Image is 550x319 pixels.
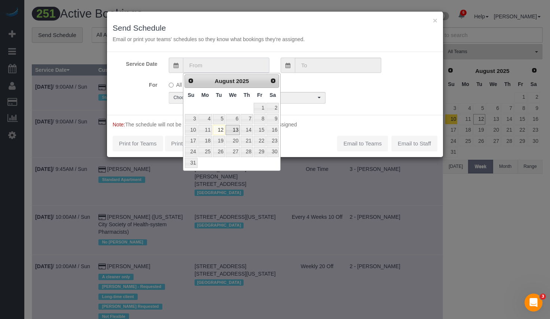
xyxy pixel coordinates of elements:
[266,114,279,124] a: 9
[185,147,198,157] a: 24
[213,114,225,124] a: 5
[188,92,195,98] span: Sunday
[169,79,199,89] label: All Teams
[198,147,212,157] a: 25
[241,125,253,135] a: 14
[216,92,222,98] span: Tuesday
[229,92,237,98] span: Wednesday
[254,136,266,146] a: 22
[244,92,250,98] span: Thursday
[254,147,266,157] a: 29
[198,114,212,124] a: 4
[269,92,276,98] span: Saturday
[113,122,125,128] span: Note:
[266,103,279,113] a: 2
[270,78,276,84] span: Next
[107,79,163,89] label: For
[169,83,174,88] input: All Teams
[185,158,198,168] a: 31
[268,76,278,86] a: Next
[201,92,209,98] span: Monday
[241,147,253,157] a: 28
[266,147,279,157] a: 30
[226,114,240,124] a: 6
[113,121,437,128] p: The schedule will not be sent for bookings that are marked as Unassigned
[257,92,262,98] span: Friday
[236,78,249,84] span: 2025
[215,78,235,84] span: August
[433,16,437,24] button: ×
[183,58,269,73] input: From
[525,294,543,312] iframe: Intercom live chat
[295,58,381,73] input: To
[198,125,212,135] a: 11
[188,78,194,84] span: Prev
[540,294,546,300] span: 3
[266,136,279,146] a: 23
[254,125,266,135] a: 15
[266,125,279,135] a: 16
[185,125,198,135] a: 10
[213,125,225,135] a: 12
[185,114,198,124] a: 3
[226,136,240,146] a: 20
[241,136,253,146] a: 21
[186,76,196,86] a: Prev
[226,147,240,157] a: 27
[213,136,225,146] a: 19
[185,136,198,146] a: 17
[174,95,316,101] span: Choose Team(s)
[169,92,326,104] button: Choose Team(s)
[113,24,437,32] h3: Send Schedule
[107,58,163,68] label: Service Date
[198,136,212,146] a: 18
[113,36,437,43] p: Email or print your teams' schedules so they know what bookings they're assigned.
[241,114,253,124] a: 7
[254,103,266,113] a: 1
[213,147,225,157] a: 26
[226,125,240,135] a: 13
[254,114,266,124] a: 8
